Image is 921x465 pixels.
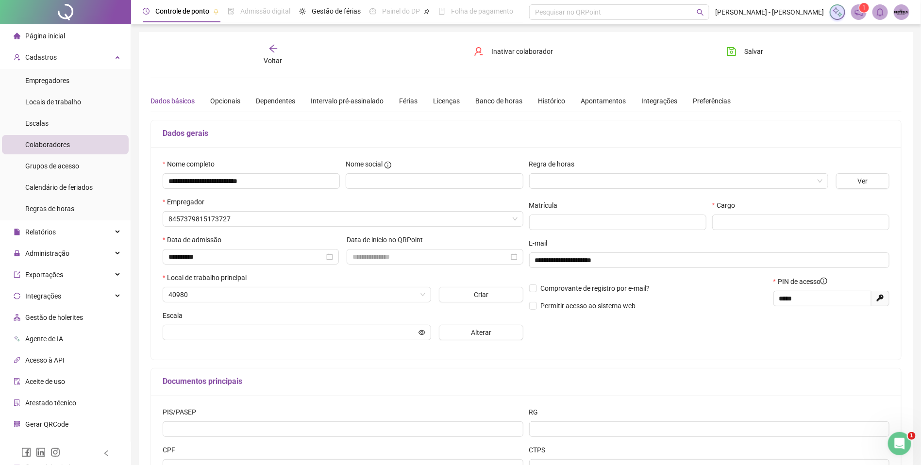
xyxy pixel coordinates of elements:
[256,96,295,106] div: Dependentes
[264,57,283,65] span: Voltar
[529,159,581,169] label: Regra de horas
[25,271,63,279] span: Exportações
[529,200,564,211] label: Matrícula
[821,278,827,284] span: info-circle
[268,44,278,53] span: arrow-left
[299,8,306,15] span: sun
[14,33,20,39] span: home
[25,32,65,40] span: Página inicial
[471,327,491,338] span: Alterar
[14,54,20,61] span: user-add
[529,445,552,455] label: CTPS
[467,44,560,59] button: Inativar colaborador
[163,128,889,139] h5: Dados gerais
[25,141,70,149] span: Colaboradores
[369,8,376,15] span: dashboard
[854,8,863,17] span: notification
[347,234,429,245] label: Data de início no QRPoint
[25,335,63,343] span: Agente de IA
[439,287,523,302] button: Criar
[541,302,636,310] span: Permitir acesso ao sistema web
[168,212,518,226] span: 8457379815173727
[641,96,677,106] div: Integrações
[538,96,565,106] div: Histórico
[859,3,869,13] sup: 1
[697,9,704,16] span: search
[385,162,391,168] span: info-circle
[727,47,737,56] span: save
[168,287,425,302] span: 40980
[382,7,420,15] span: Painel do DP
[163,310,189,321] label: Escala
[25,205,74,213] span: Regras de horas
[14,357,20,364] span: api
[143,8,150,15] span: clock-circle
[151,96,195,106] div: Dados básicos
[715,7,824,17] span: [PERSON_NAME] - [PERSON_NAME]
[346,159,383,169] span: Nome social
[103,450,110,457] span: left
[25,356,65,364] span: Acesso à API
[25,77,69,84] span: Empregadores
[857,176,868,186] span: Ver
[25,249,69,257] span: Administração
[491,46,553,57] span: Inativar colaborador
[25,399,76,407] span: Atestado técnico
[25,378,65,385] span: Aceite de uso
[720,44,770,59] button: Salvar
[25,292,61,300] span: Integrações
[399,96,418,106] div: Férias
[581,96,626,106] div: Apontamentos
[744,46,763,57] span: Salvar
[228,8,234,15] span: file-done
[312,7,361,15] span: Gestão de férias
[210,96,240,106] div: Opcionais
[14,421,20,428] span: qrcode
[876,8,885,17] span: bell
[163,376,889,387] h5: Documentos principais
[529,238,554,249] label: E-mail
[863,4,866,11] span: 1
[14,229,20,235] span: file
[25,98,81,106] span: Locais de trabalho
[163,159,221,169] label: Nome completo
[474,47,484,56] span: user-delete
[25,162,79,170] span: Grupos de acesso
[25,183,93,191] span: Calendário de feriados
[836,173,889,189] button: Ver
[311,96,384,106] div: Intervalo pré-assinalado
[439,325,523,340] button: Alterar
[888,432,911,455] iframe: Intercom live chat
[778,276,827,287] span: PIN de acesso
[25,420,68,428] span: Gerar QRCode
[25,119,49,127] span: Escalas
[14,271,20,278] span: export
[14,250,20,257] span: lock
[14,378,20,385] span: audit
[163,445,182,455] label: CPF
[36,448,46,457] span: linkedin
[163,272,253,283] label: Local de trabalho principal
[14,399,20,406] span: solution
[424,9,430,15] span: pushpin
[712,200,741,211] label: Cargo
[475,96,522,106] div: Banco de horas
[529,407,545,417] label: RG
[25,314,83,321] span: Gestão de holerites
[25,53,57,61] span: Cadastros
[14,314,20,321] span: apartment
[163,234,228,245] label: Data de admissão
[832,7,843,17] img: sparkle-icon.fc2bf0ac1784a2077858766a79e2daf3.svg
[21,448,31,457] span: facebook
[240,7,290,15] span: Admissão digital
[541,284,650,292] span: Comprovante de registro por e-mail?
[693,96,731,106] div: Preferências
[50,448,60,457] span: instagram
[433,96,460,106] div: Licenças
[14,293,20,299] span: sync
[451,7,513,15] span: Folha de pagamento
[894,5,909,19] img: 60548
[438,8,445,15] span: book
[163,197,211,207] label: Empregador
[419,329,425,336] span: eye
